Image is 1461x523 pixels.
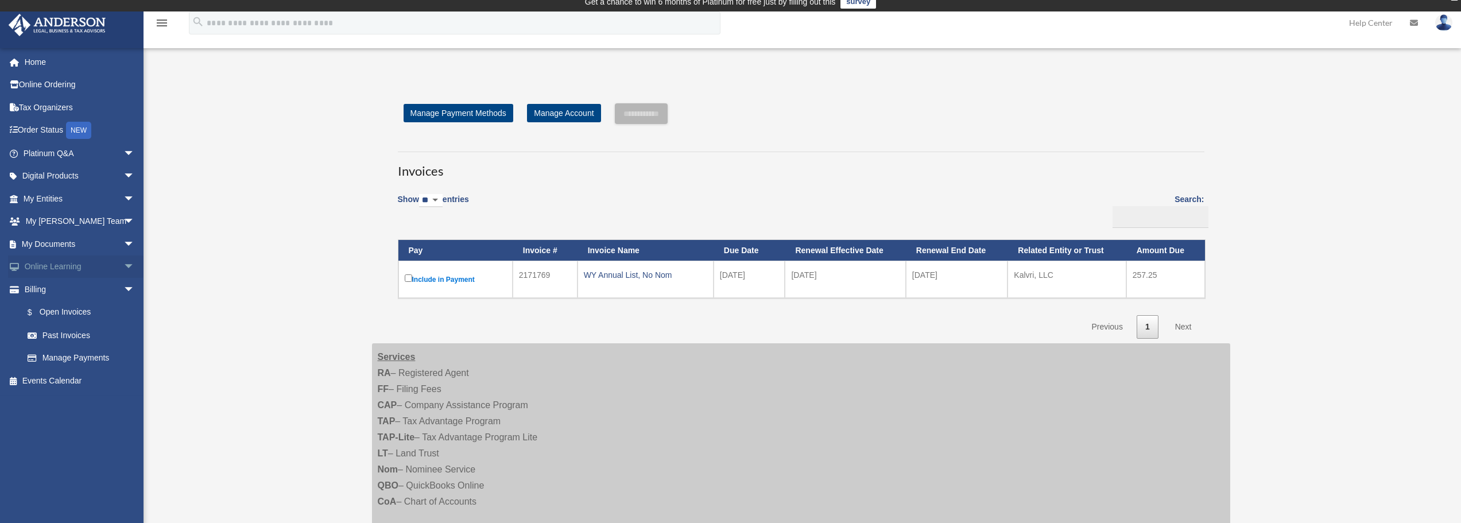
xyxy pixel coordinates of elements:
[1435,14,1452,31] img: User Pic
[123,278,146,301] span: arrow_drop_down
[584,267,707,283] div: WY Annual List, No Nom
[155,20,169,30] a: menu
[123,210,146,234] span: arrow_drop_down
[123,142,146,165] span: arrow_drop_down
[419,194,443,207] select: Showentries
[404,104,513,122] a: Manage Payment Methods
[8,73,152,96] a: Online Ordering
[378,384,389,394] strong: FF
[1167,315,1200,339] a: Next
[1126,261,1205,298] td: 257.25
[714,240,785,261] th: Due Date: activate to sort column ascending
[8,255,152,278] a: Online Learningarrow_drop_down
[8,233,152,255] a: My Documentsarrow_drop_down
[378,416,396,426] strong: TAP
[405,274,412,282] input: Include in Payment
[8,210,152,233] a: My [PERSON_NAME] Teamarrow_drop_down
[123,187,146,211] span: arrow_drop_down
[123,233,146,256] span: arrow_drop_down
[378,352,416,362] strong: Services
[8,119,152,142] a: Order StatusNEW
[398,240,513,261] th: Pay: activate to sort column descending
[527,104,600,122] a: Manage Account
[8,165,152,188] a: Digital Productsarrow_drop_down
[1137,315,1158,339] a: 1
[5,14,109,36] img: Anderson Advisors Platinum Portal
[16,324,146,347] a: Past Invoices
[378,400,397,410] strong: CAP
[378,481,398,490] strong: QBO
[123,255,146,279] span: arrow_drop_down
[192,16,204,28] i: search
[1113,206,1208,228] input: Search:
[398,192,469,219] label: Show entries
[8,142,152,165] a: Platinum Q&Aarrow_drop_down
[405,272,506,286] label: Include in Payment
[513,240,578,261] th: Invoice #: activate to sort column ascending
[8,369,152,392] a: Events Calendar
[714,261,785,298] td: [DATE]
[16,347,146,370] a: Manage Payments
[578,240,714,261] th: Invoice Name: activate to sort column ascending
[1083,315,1131,339] a: Previous
[1126,240,1205,261] th: Amount Due: activate to sort column ascending
[378,432,415,442] strong: TAP-Lite
[8,187,152,210] a: My Entitiesarrow_drop_down
[155,16,169,30] i: menu
[906,261,1008,298] td: [DATE]
[1109,192,1204,228] label: Search:
[66,122,91,139] div: NEW
[378,464,398,474] strong: Nom
[34,305,40,320] span: $
[8,96,152,119] a: Tax Organizers
[16,301,141,324] a: $Open Invoices
[8,51,152,73] a: Home
[378,497,397,506] strong: CoA
[906,240,1008,261] th: Renewal End Date: activate to sort column ascending
[513,261,578,298] td: 2171769
[123,165,146,188] span: arrow_drop_down
[785,261,905,298] td: [DATE]
[398,152,1204,180] h3: Invoices
[1007,240,1126,261] th: Related Entity or Trust: activate to sort column ascending
[378,368,391,378] strong: RA
[785,240,905,261] th: Renewal Effective Date: activate to sort column ascending
[1007,261,1126,298] td: Kalvri, LLC
[378,448,388,458] strong: LT
[8,278,146,301] a: Billingarrow_drop_down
